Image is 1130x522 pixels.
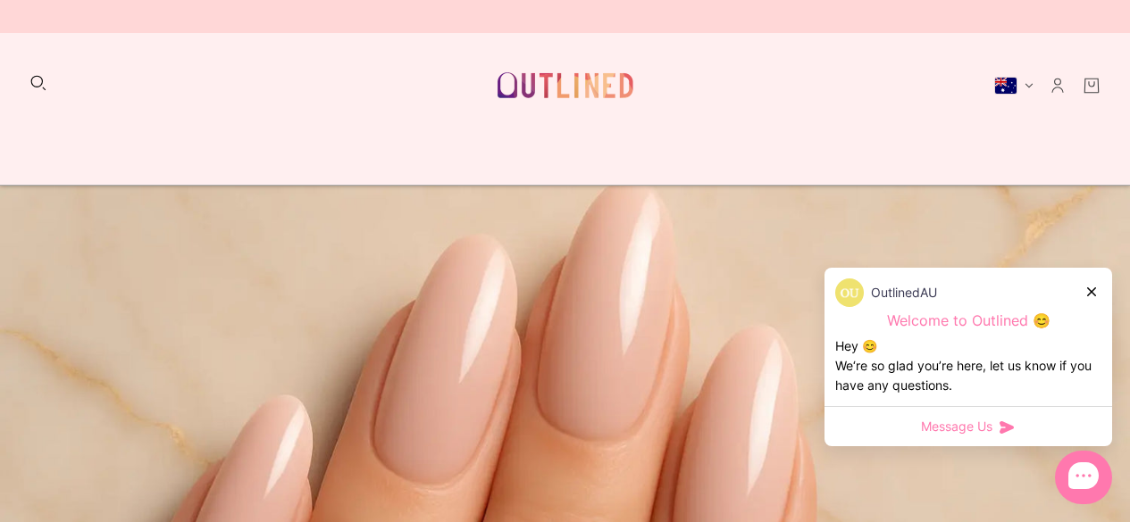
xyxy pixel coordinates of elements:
[29,73,48,93] button: Search
[1048,76,1067,95] a: Account
[487,47,644,123] a: Outlined
[921,418,992,435] span: Message Us
[835,278,864,307] img: data:image/png;base64,iVBORw0KGgoAAAANSUhEUgAAACQAAAAkCAYAAADhAJiYAAACJklEQVR4AexUO28TQRice/mFQxI...
[835,336,1101,395] div: Hey 😊 We‘re so glad you’re here, let us know if you have any questions.
[1082,76,1101,95] a: Cart
[994,77,1034,95] button: Australia
[835,311,1101,330] p: Welcome to Outlined 😊
[871,283,937,302] p: OutlinedAU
